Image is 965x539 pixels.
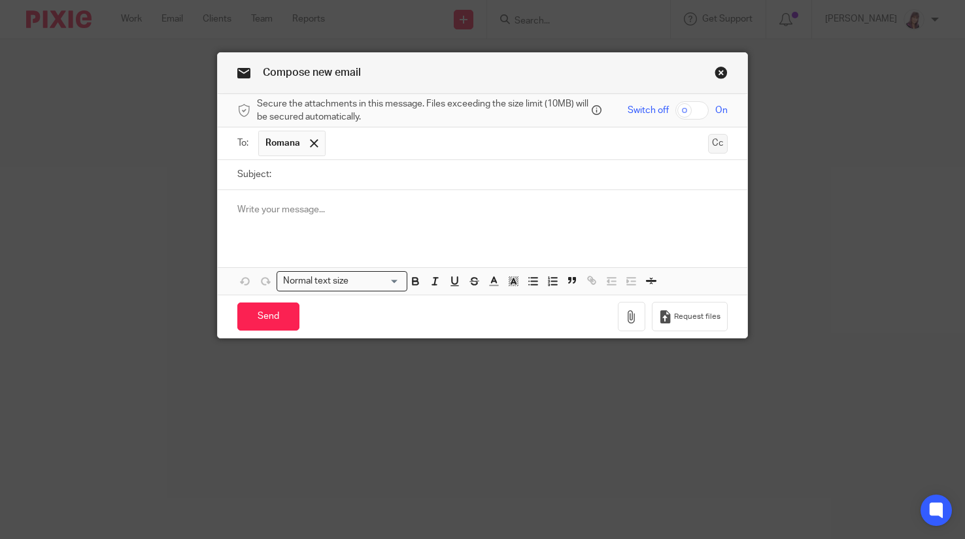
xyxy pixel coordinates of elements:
span: Secure the attachments in this message. Files exceeding the size limit (10MB) will be secured aut... [257,97,588,124]
button: Request files [652,302,728,331]
button: Cc [708,134,728,154]
span: Request files [674,312,720,322]
span: On [715,104,728,117]
div: Search for option [277,271,407,291]
a: Close this dialog window [715,66,728,84]
span: Switch off [628,104,669,117]
label: To: [237,137,252,150]
span: Normal text size [280,274,351,288]
span: Compose new email [263,67,361,78]
input: Search for option [352,274,399,288]
input: Send [237,302,299,331]
label: Subject: [237,168,271,181]
span: Romana [265,137,300,150]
